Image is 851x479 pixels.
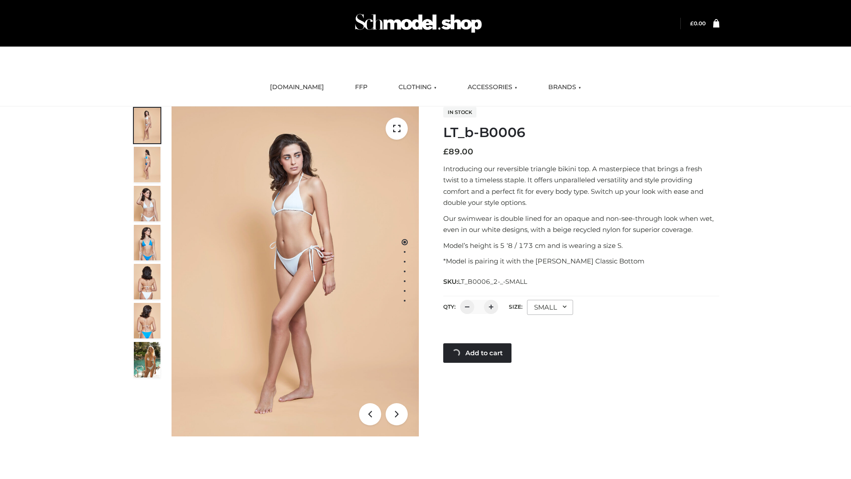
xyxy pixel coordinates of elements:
[690,20,694,27] span: £
[443,240,719,251] p: Model’s height is 5 ‘8 / 173 cm and is wearing a size S.
[134,108,160,143] img: ArielClassicBikiniTop_CloudNine_AzureSky_OW114ECO_1-scaled.jpg
[443,147,449,157] span: £
[542,78,588,97] a: BRANDS
[134,147,160,182] img: ArielClassicBikiniTop_CloudNine_AzureSky_OW114ECO_2-scaled.jpg
[461,78,524,97] a: ACCESSORIES
[172,106,419,436] img: ArielClassicBikiniTop_CloudNine_AzureSky_OW114ECO_1
[134,264,160,299] img: ArielClassicBikiniTop_CloudNine_AzureSky_OW114ECO_7-scaled.jpg
[443,276,528,287] span: SKU:
[458,278,527,286] span: LT_B0006_2-_-SMALL
[134,186,160,221] img: ArielClassicBikiniTop_CloudNine_AzureSky_OW114ECO_3-scaled.jpg
[690,20,706,27] bdi: 0.00
[392,78,443,97] a: CLOTHING
[348,78,374,97] a: FFP
[134,342,160,377] img: Arieltop_CloudNine_AzureSky2.jpg
[509,303,523,310] label: Size:
[134,303,160,338] img: ArielClassicBikiniTop_CloudNine_AzureSky_OW114ECO_8-scaled.jpg
[134,225,160,260] img: ArielClassicBikiniTop_CloudNine_AzureSky_OW114ECO_4-scaled.jpg
[527,300,573,315] div: SMALL
[690,20,706,27] a: £0.00
[443,147,473,157] bdi: 89.00
[443,213,719,236] p: Our swimwear is double lined for an opaque and non-see-through look when wet, even in our white d...
[443,107,476,118] span: In stock
[443,125,719,141] h1: LT_b-B0006
[263,78,331,97] a: [DOMAIN_NAME]
[443,303,456,310] label: QTY:
[443,343,511,363] a: Add to cart
[443,163,719,208] p: Introducing our reversible triangle bikini top. A masterpiece that brings a fresh twist to a time...
[443,255,719,267] p: *Model is pairing it with the [PERSON_NAME] Classic Bottom
[352,6,485,41] img: Schmodel Admin 964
